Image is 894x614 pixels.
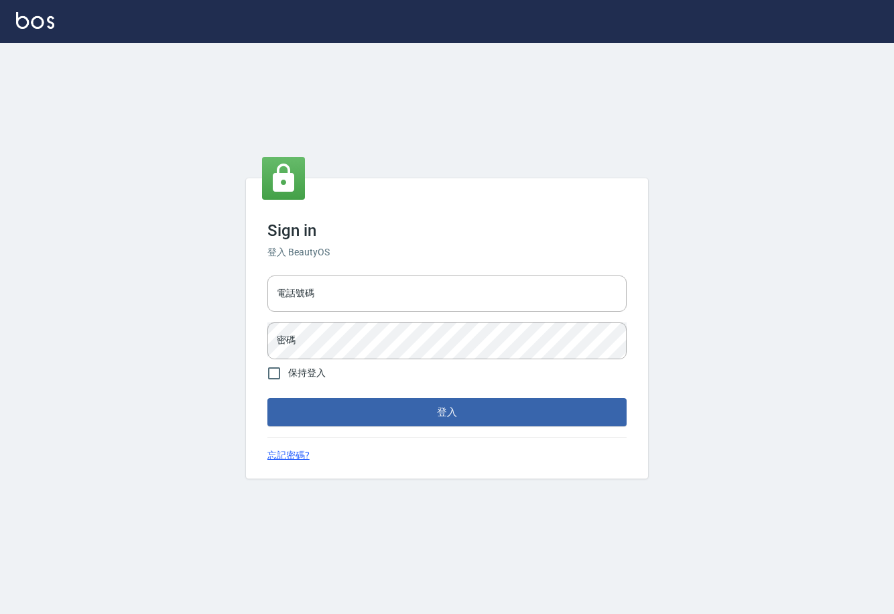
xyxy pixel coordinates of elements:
img: Logo [16,12,54,29]
a: 忘記密碼? [267,448,310,463]
h6: 登入 BeautyOS [267,245,627,259]
span: 保持登入 [288,366,326,380]
h3: Sign in [267,221,627,240]
button: 登入 [267,398,627,426]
